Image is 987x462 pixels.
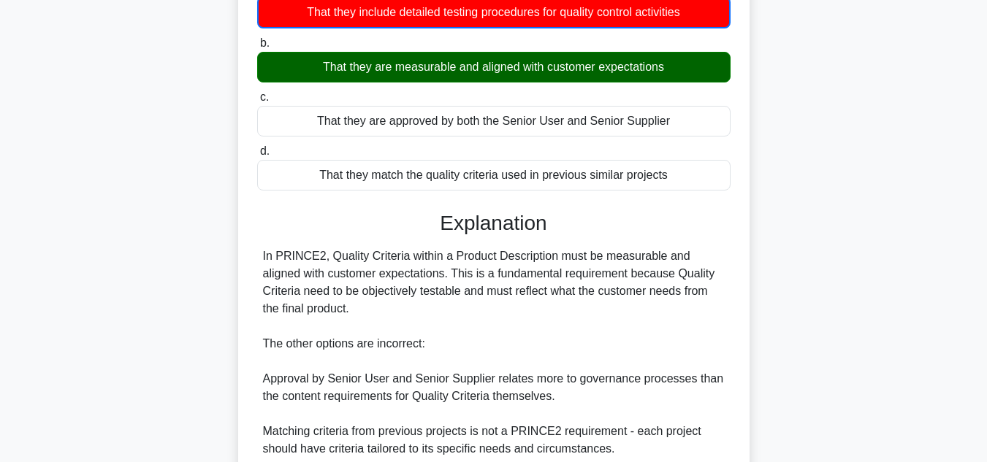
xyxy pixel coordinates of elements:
[260,36,270,49] span: b.
[260,91,269,103] span: c.
[257,52,731,82] div: That they are measurable and aligned with customer expectations
[257,160,731,190] div: That they match the quality criteria used in previous similar projects
[257,106,731,136] div: That they are approved by both the Senior User and Senior Supplier
[266,211,722,236] h3: Explanation
[260,145,270,157] span: d.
